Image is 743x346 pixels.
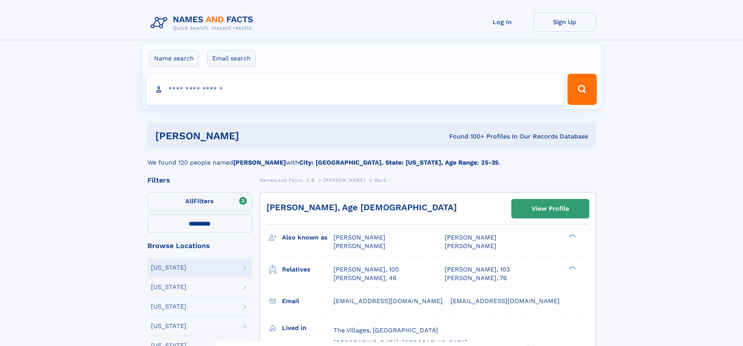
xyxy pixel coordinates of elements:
[333,274,397,282] a: [PERSON_NAME], 46
[344,132,588,141] div: Found 100+ Profiles In Our Records Database
[147,149,596,167] div: We found 120 people named with .
[207,50,256,67] label: Email search
[147,74,564,105] input: search input
[374,177,386,183] span: Mark
[147,192,252,211] label: Filters
[185,197,193,205] span: All
[155,131,344,141] h1: [PERSON_NAME]
[282,263,333,276] h3: Relatives
[333,242,385,250] span: [PERSON_NAME]
[534,12,596,32] a: Sign Up
[333,265,399,274] a: [PERSON_NAME], 100
[147,242,252,249] div: Browse Locations
[311,175,315,185] a: B
[333,297,443,305] span: [EMAIL_ADDRESS][DOMAIN_NAME]
[323,175,365,185] a: [PERSON_NAME]
[333,234,385,241] span: [PERSON_NAME]
[512,199,589,218] a: View Profile
[260,175,303,185] a: Names and Facts
[299,159,498,166] b: City: [GEOGRAPHIC_DATA], State: [US_STATE], Age Range: 25-35
[266,202,457,212] a: [PERSON_NAME], Age [DEMOGRAPHIC_DATA]
[282,321,333,335] h3: Lived in
[445,265,510,274] a: [PERSON_NAME], 103
[567,233,576,238] div: ❯
[532,200,569,218] div: View Profile
[149,50,199,67] label: Name search
[567,74,596,105] button: Search Button
[151,303,186,310] div: [US_STATE]
[445,234,497,241] span: [PERSON_NAME]
[445,242,497,250] span: [PERSON_NAME]
[151,264,186,271] div: [US_STATE]
[333,326,438,334] span: The Villages, [GEOGRAPHIC_DATA]
[450,297,560,305] span: [EMAIL_ADDRESS][DOMAIN_NAME]
[471,12,534,32] a: Log In
[147,177,252,184] div: Filters
[282,231,333,244] h3: Also known as
[445,274,507,282] a: [PERSON_NAME], 76
[151,284,186,290] div: [US_STATE]
[311,177,315,183] span: B
[151,323,186,329] div: [US_STATE]
[282,295,333,308] h3: Email
[233,159,286,166] b: [PERSON_NAME]
[567,265,576,270] div: ❯
[323,177,365,183] span: [PERSON_NAME]
[147,12,260,34] img: Logo Names and Facts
